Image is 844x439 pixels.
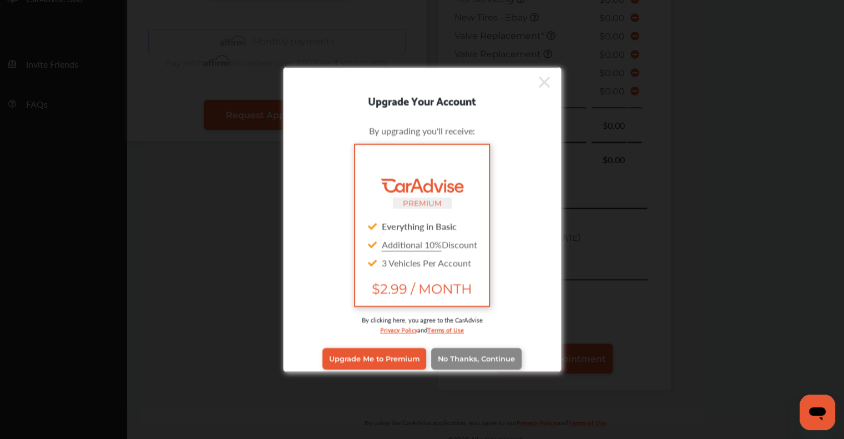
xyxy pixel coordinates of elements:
div: By clicking here, you agree to the CarAdvise and [300,315,544,345]
span: No Thanks, Continue [438,355,515,363]
a: Upgrade Me to Premium [322,348,426,369]
span: Discount [382,238,477,250]
iframe: Button to launch messaging window [800,395,835,430]
a: Terms of Use [427,324,464,334]
div: Upgrade Your Account [284,91,561,109]
span: Upgrade Me to Premium [329,355,420,363]
a: No Thanks, Continue [431,348,522,369]
u: Additional 10% [382,238,442,250]
strong: Everything in Basic [382,219,457,232]
small: PREMIUM [403,198,442,207]
span: $2.99 / MONTH [364,280,479,296]
div: 3 Vehicles Per Account [364,253,479,271]
a: Privacy Policy [380,324,417,334]
div: By upgrading you'll receive: [300,124,544,137]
